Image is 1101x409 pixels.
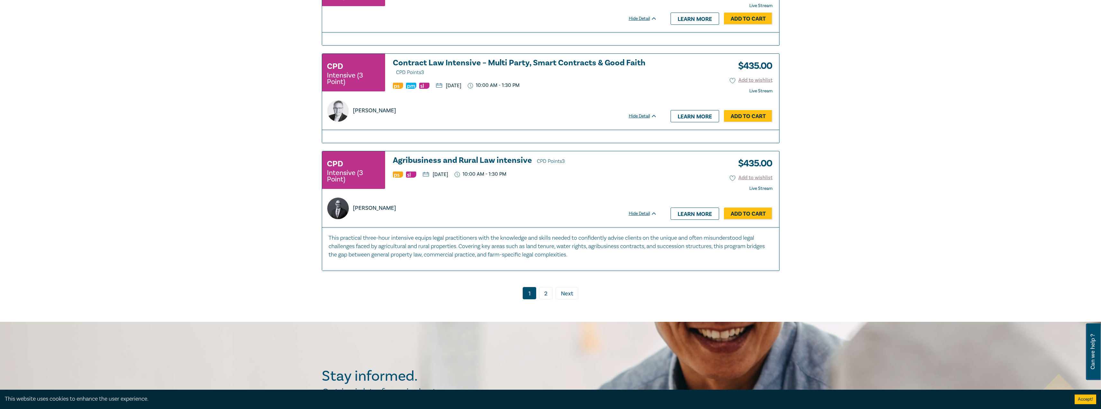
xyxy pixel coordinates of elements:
[724,110,772,122] a: Add to Cart
[671,110,719,122] a: Learn more
[393,172,403,178] img: Professional Skills
[523,287,536,299] a: 1
[749,88,772,94] strong: Live Stream
[629,15,664,22] div: Hide Detail
[468,82,520,88] p: 10:00 AM - 1:30 PM
[733,59,772,73] h3: $ 435.00
[539,287,553,299] a: 2
[396,69,424,76] span: CPD Points 3
[455,171,507,177] p: 10:00 AM - 1:30 PM
[749,3,772,9] strong: Live Stream
[1090,327,1096,376] span: Can we help ?
[327,170,380,182] small: Intensive (3 Point)
[436,83,461,88] p: [DATE]
[327,198,349,219] img: https://s3.ap-southeast-2.amazonaws.com/leo-cussen-store-production-content/Contacts/Stefan%20Man...
[419,83,429,89] img: Substantive Law
[671,13,719,25] a: Learn more
[322,368,474,385] h2: Stay informed.
[406,83,416,89] img: Practice Management & Business Skills
[406,172,416,178] img: Substantive Law
[329,234,773,259] p: This practical three-hour intensive equips legal practitioners with the knowledge and skills need...
[327,60,343,72] h3: CPD
[555,287,578,299] a: Next
[537,158,565,164] span: CPD Points 3
[749,186,772,191] strong: Live Stream
[353,107,396,115] p: [PERSON_NAME]
[5,395,1065,403] div: This website uses cookies to enhance the user experience.
[393,156,657,166] h3: Agribusiness and Rural Law intensive
[393,83,403,89] img: Professional Skills
[1075,395,1096,404] button: Accept cookies
[423,172,448,177] p: [DATE]
[353,204,396,212] p: [PERSON_NAME]
[730,174,772,181] button: Add to wishlist
[733,156,772,171] h3: $ 435.00
[393,59,657,77] h3: Contract Law Intensive – Multi Party, Smart Contracts & Good Faith
[327,100,349,122] img: https://s3.ap-southeast-2.amazonaws.com/leo-cussen-store-production-content/Contacts/Brendan%20Ea...
[393,59,657,77] a: Contract Law Intensive – Multi Party, Smart Contracts & Good Faith CPD Points3
[393,156,657,166] a: Agribusiness and Rural Law intensive CPD Points3
[561,290,573,298] span: Next
[730,77,772,84] button: Add to wishlist
[327,158,343,170] h3: CPD
[327,72,380,85] small: Intensive (3 Point)
[629,210,664,217] div: Hide Detail
[724,208,772,220] a: Add to Cart
[724,13,772,25] a: Add to Cart
[629,113,664,119] div: Hide Detail
[671,208,719,220] a: Learn more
